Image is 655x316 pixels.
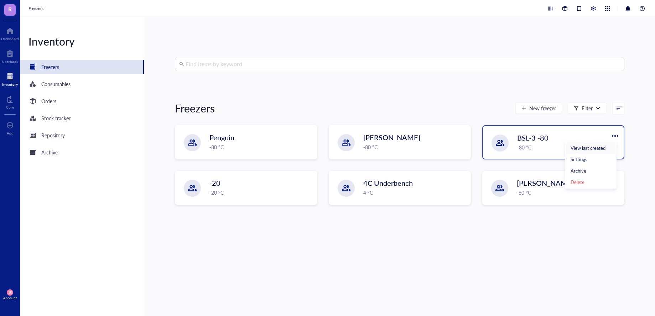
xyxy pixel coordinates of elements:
div: -80 °C [209,143,312,151]
span: R [8,5,12,14]
span: BSL-3 -80 [517,133,549,143]
div: Archive [41,148,58,156]
span: [PERSON_NAME] [517,178,574,188]
div: -80 °C [363,143,466,151]
a: Repository [20,128,144,142]
div: Orders [41,97,56,105]
div: Core [6,105,14,109]
div: -80 °C [517,189,620,196]
div: Inventory [20,34,144,48]
span: Penguin [209,132,234,142]
div: 4 °C [363,189,466,196]
span: New freezer [529,105,556,111]
a: Consumables [20,77,144,91]
div: Account [3,296,17,300]
div: -80 °C [517,143,619,151]
div: Repository [41,131,65,139]
div: Freezers [175,101,215,115]
a: Dashboard [1,25,19,41]
div: Add [7,131,14,135]
span: -20 [209,178,220,188]
span: SR [8,291,11,294]
div: Consumables [41,80,71,88]
a: Core [6,94,14,109]
a: Notebook [2,48,18,64]
div: Settings [571,156,587,163]
button: New freezer [515,102,562,114]
a: Inventory [2,71,18,86]
div: Inventory [2,82,18,86]
div: Filter [582,104,593,112]
a: Freezers [20,60,144,74]
div: Notebook [2,59,18,64]
a: Archive [20,145,144,159]
a: Freezers [28,5,45,12]
div: Stock tracker [41,114,71,122]
div: Dashboard [1,37,19,41]
span: [PERSON_NAME] [363,132,420,142]
span: 4C Underbench [363,178,413,188]
div: Archive [571,168,586,174]
div: Freezers [41,63,59,71]
div: View last created [571,145,605,151]
a: Orders [20,94,144,108]
div: Delete [571,179,584,185]
a: Stock tracker [20,111,144,125]
div: -20 °C [209,189,312,196]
